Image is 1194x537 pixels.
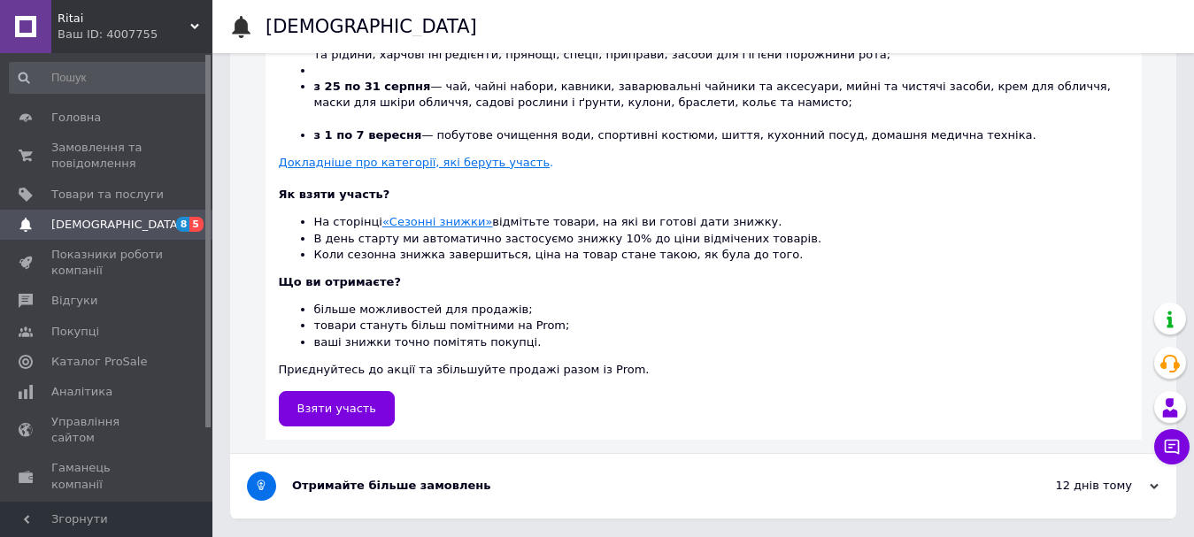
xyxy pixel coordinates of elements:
span: Відгуки [51,293,97,309]
li: ваші знижки точно помітять покупці. [314,334,1129,350]
b: з 25 по 31 серпня [314,80,431,93]
a: Докладніше про категорії, які беруть участь. [279,156,554,169]
li: — побутове очищення води, спортивні костюми, шиття, кухонний посуд, домашня медична техніка. [314,127,1129,143]
span: Головна [51,110,101,126]
span: Гаманець компанії [51,460,164,492]
li: товари стануть більш помітними на Prom; [314,318,1129,334]
h1: [DEMOGRAPHIC_DATA] [266,16,477,37]
u: Докладніше про категорії, які беруть участь [279,156,551,169]
a: «Сезонні знижки» [382,215,492,228]
span: Аналітика [51,384,112,400]
span: Ritai [58,11,190,27]
div: 12 днів тому [982,478,1159,494]
span: Управління сайтом [51,414,164,446]
li: На сторінці відмітьте товари, на які ви готові дати знижку. [314,214,1129,230]
div: Ваш ID: 4007755 [58,27,212,42]
div: Приєднуйтесь до акції та збільшуйте продажі разом із Prom. [279,274,1129,378]
span: Замовлення та повідомлення [51,140,164,172]
span: Каталог ProSale [51,354,147,370]
span: Показники роботи компанії [51,247,164,279]
li: В день старту ми автоматично застосуємо знижку 10% до ціни відмічених товарів. [314,231,1129,247]
div: Отримайте більше замовлень [292,478,982,494]
li: Коли сезонна знижка завершиться, ціна на товар стане такою, як була до того. [314,247,1129,263]
b: з 1 по 7 вересня [314,128,422,142]
span: [DEMOGRAPHIC_DATA] [51,217,182,233]
span: 8 [176,217,190,232]
b: Що ви отримаєте? [279,275,401,288]
b: Як взяти участь? [279,188,390,201]
li: — чай, чайні набори, кавники, заварювальні чайники та аксесуари, мийні та чистячі засоби, крем дл... [314,79,1129,127]
span: Товари та послуги [51,187,164,203]
span: 5 [189,217,204,232]
span: Покупці [51,324,99,340]
input: Пошук [9,62,209,94]
button: Чат з покупцем [1154,429,1190,464]
span: Взяти участь [297,402,377,415]
li: більше можливостей для продажів; [314,302,1129,318]
a: Взяти участь [279,391,396,426]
